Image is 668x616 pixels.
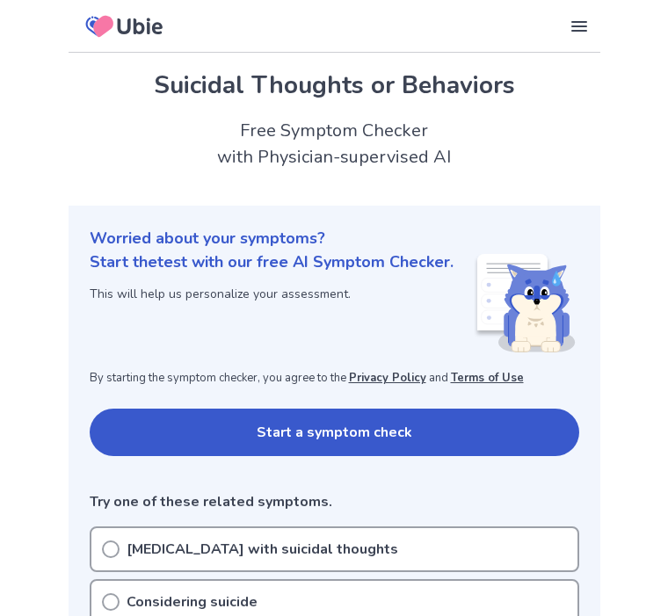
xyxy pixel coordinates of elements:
[90,491,579,512] p: Try one of these related symptoms.
[474,254,576,352] img: Shiba
[451,370,524,386] a: Terms of Use
[127,539,398,560] p: [MEDICAL_DATA] with suicidal thoughts
[90,67,579,104] h1: Suicidal Thoughts or Behaviors
[90,370,579,388] p: By starting the symptom checker, you agree to the and
[90,285,454,303] p: This will help us personalize your assessment.
[90,227,579,250] p: Worried about your symptoms?
[90,250,454,274] p: Start the test with our free AI Symptom Checker.
[349,370,426,386] a: Privacy Policy
[127,591,258,612] p: Considering suicide
[90,409,579,456] button: Start a symptom check
[69,118,600,170] h2: Free Symptom Checker with Physician-supervised AI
